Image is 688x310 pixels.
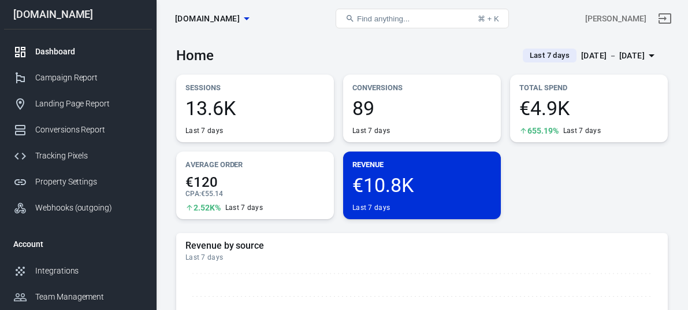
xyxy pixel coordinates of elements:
span: casatech-es.com [175,12,240,26]
div: Campaign Report [35,72,143,84]
div: Team Management [35,291,143,303]
span: Find anything... [357,14,410,23]
span: 655.19% [527,127,559,135]
h5: Revenue by source [185,240,659,252]
div: Property Settings [35,176,143,188]
span: €120 [185,175,325,189]
div: Dashboard [35,46,143,58]
div: Last 7 days [352,203,390,212]
div: Last 7 days [185,126,223,135]
div: Account id: VW6wEJAx [585,13,646,25]
div: Webhooks (outgoing) [35,202,143,214]
div: Conversions Report [35,124,143,136]
a: Tracking Pixels [4,143,152,169]
li: Account [4,230,152,258]
div: Last 7 days [352,126,390,135]
button: Find anything...⌘ + K [336,9,509,28]
span: 13.6K [185,98,325,118]
span: 2.52K% [194,204,221,212]
div: ⌘ + K [478,14,499,23]
p: Revenue [352,158,492,171]
p: Sessions [185,82,325,94]
div: [DOMAIN_NAME] [4,9,152,20]
div: Landing Page Report [35,98,143,110]
p: Total Spend [519,82,659,94]
button: [DOMAIN_NAME] [170,8,254,29]
span: €4.9K [519,98,659,118]
div: Last 7 days [225,203,263,212]
span: 89 [352,98,492,118]
a: Landing Page Report [4,91,152,117]
a: Dashboard [4,39,152,65]
a: Campaign Report [4,65,152,91]
span: Last 7 days [525,50,574,61]
div: Tracking Pixels [35,150,143,162]
a: Integrations [4,258,152,284]
a: Property Settings [4,169,152,195]
button: Last 7 days[DATE] － [DATE] [514,46,668,65]
a: Sign out [651,5,679,32]
div: [DATE] － [DATE] [581,49,645,63]
span: €10.8K [352,175,492,195]
div: Integrations [35,265,143,277]
span: CPA : [185,190,201,198]
a: Conversions Report [4,117,152,143]
div: Last 7 days [563,126,601,135]
span: €55.14 [201,190,223,198]
h3: Home [176,47,214,64]
p: Average Order [185,158,325,171]
a: Webhooks (outgoing) [4,195,152,221]
div: Last 7 days [185,253,659,262]
a: Team Management [4,284,152,310]
p: Conversions [352,82,492,94]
